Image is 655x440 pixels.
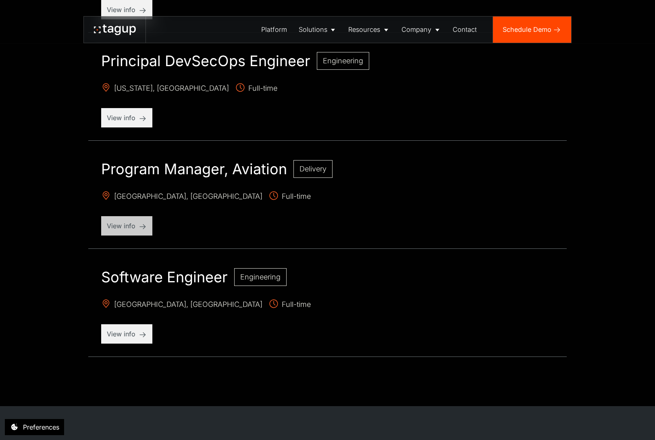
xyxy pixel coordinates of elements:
span: [GEOGRAPHIC_DATA], [GEOGRAPHIC_DATA] [101,299,262,311]
p: View info [107,329,147,339]
div: Platform [261,25,287,34]
a: Resources [343,17,396,43]
p: View info [107,113,147,123]
div: Resources [348,25,380,34]
a: Solutions [293,17,343,43]
p: View info [107,221,147,231]
h2: Program Manager, Aviation [101,160,287,178]
a: Contact [447,17,482,43]
div: Schedule Demo [503,25,551,34]
div: Preferences [23,422,59,432]
h2: Principal DevSecOps Engineer [101,52,310,70]
span: [US_STATE], [GEOGRAPHIC_DATA] [101,83,229,95]
span: Delivery [299,165,326,173]
h2: Software Engineer [101,268,228,286]
span: [GEOGRAPHIC_DATA], [GEOGRAPHIC_DATA] [101,191,262,203]
div: Solutions [299,25,327,34]
span: Engineering [323,56,363,65]
span: Full-time [269,191,311,203]
span: Full-time [235,83,277,95]
a: Company [396,17,447,43]
div: Contact [453,25,477,34]
a: Schedule Demo [493,17,571,43]
span: Full-time [269,299,311,311]
a: Platform [256,17,293,43]
span: Engineering [240,273,281,281]
div: Company [401,25,431,34]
